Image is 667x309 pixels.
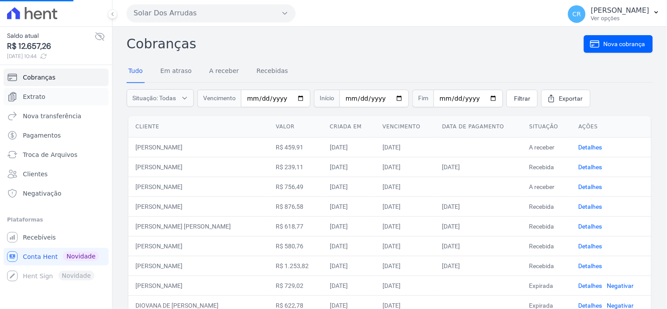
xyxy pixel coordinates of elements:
th: Data de pagamento [435,116,522,138]
td: R$ 239,11 [269,157,323,177]
td: R$ 729,02 [269,276,323,295]
span: Clientes [23,170,47,178]
span: Troca de Arquivos [23,150,77,159]
td: [PERSON_NAME] [128,137,269,157]
a: Clientes [4,165,109,183]
a: Nova cobrança [584,35,653,53]
span: Negativação [23,189,62,198]
td: [DATE] [375,276,435,295]
a: Detalhes [579,144,602,151]
h2: Cobranças [127,34,584,54]
a: Detalhes [579,164,602,171]
a: Recebidas [255,60,290,83]
td: Recebida [522,256,572,276]
a: Detalhes [579,243,602,250]
td: [DATE] [435,157,522,177]
td: [DATE] [323,196,375,216]
span: R$ 12.657,26 [7,40,95,52]
div: Plataformas [7,214,105,225]
span: Extrato [23,92,45,101]
span: Fim [412,90,434,107]
th: Situação [522,116,572,138]
td: [DATE] [375,196,435,216]
a: Detalhes [579,183,602,190]
th: Vencimento [375,116,435,138]
span: Novidade [63,251,99,261]
a: Em atraso [159,60,193,83]
td: [DATE] [435,256,522,276]
td: A receber [522,177,572,196]
td: [DATE] [375,177,435,196]
a: Cobranças [4,69,109,86]
td: R$ 618,77 [269,216,323,236]
a: Tudo [127,60,145,83]
td: Recebida [522,236,572,256]
td: [DATE] [323,137,375,157]
button: Situação: Todas [127,89,194,107]
span: Início [314,90,339,107]
a: Filtrar [507,90,538,107]
td: Recebida [522,216,572,236]
span: Conta Hent [23,252,58,261]
td: [DATE] [323,236,375,256]
span: Pagamentos [23,131,61,140]
button: CR [PERSON_NAME] Ver opções [561,2,667,26]
td: [PERSON_NAME] [128,256,269,276]
td: [PERSON_NAME] [128,276,269,295]
td: R$ 1.253,82 [269,256,323,276]
a: Recebíveis [4,229,109,246]
td: [DATE] [375,157,435,177]
span: Exportar [559,94,583,103]
span: Nova cobrança [604,40,645,48]
td: Recebida [522,157,572,177]
td: [PERSON_NAME] [128,196,269,216]
a: Nova transferência [4,107,109,125]
a: Negativar [607,302,634,309]
span: Filtrar [514,94,530,103]
a: Exportar [541,90,590,107]
td: [DATE] [435,236,522,256]
td: [DATE] [375,137,435,157]
td: [DATE] [323,256,375,276]
span: Recebíveis [23,233,56,242]
span: Vencimento [197,90,241,107]
a: Detalhes [579,302,602,309]
td: R$ 876,58 [269,196,323,216]
td: [PERSON_NAME] [128,236,269,256]
a: Pagamentos [4,127,109,144]
td: [DATE] [375,216,435,236]
th: Ações [572,116,651,138]
p: [PERSON_NAME] [591,6,649,15]
td: [DATE] [323,157,375,177]
a: Detalhes [579,203,602,210]
td: A receber [522,137,572,157]
a: Conta Hent Novidade [4,248,109,265]
td: [PERSON_NAME] [PERSON_NAME] [128,216,269,236]
td: [DATE] [435,196,522,216]
a: Detalhes [579,262,602,269]
td: [DATE] [323,276,375,295]
a: Detalhes [579,223,602,230]
p: Ver opções [591,15,649,22]
a: Troca de Arquivos [4,146,109,164]
td: [DATE] [323,177,375,196]
td: [DATE] [323,216,375,236]
span: CR [572,11,581,17]
a: Extrato [4,88,109,105]
th: Criada em [323,116,375,138]
a: Negativar [607,282,634,289]
nav: Sidebar [7,69,105,285]
span: Cobranças [23,73,55,82]
td: [DATE] [375,236,435,256]
td: R$ 459,91 [269,137,323,157]
td: R$ 756,49 [269,177,323,196]
td: [PERSON_NAME] [128,177,269,196]
td: [PERSON_NAME] [128,157,269,177]
td: [DATE] [375,256,435,276]
th: Valor [269,116,323,138]
span: Saldo atual [7,31,95,40]
a: Detalhes [579,282,602,289]
button: Solar Dos Arrudas [127,4,295,22]
td: Expirada [522,276,572,295]
th: Cliente [128,116,269,138]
